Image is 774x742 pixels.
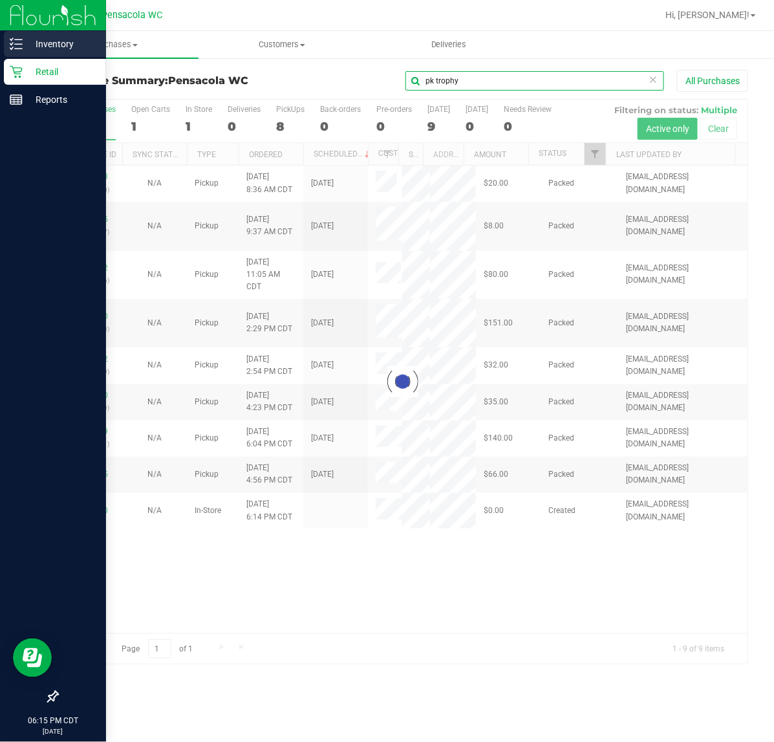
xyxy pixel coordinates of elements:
[23,64,100,80] p: Retail
[57,75,287,87] h3: Purchase Summary:
[10,38,23,50] inline-svg: Inventory
[365,31,533,58] a: Deliveries
[199,31,366,58] a: Customers
[649,71,658,88] span: Clear
[102,10,162,21] span: Pensacola WC
[665,10,749,20] span: Hi, [PERSON_NAME]!
[6,715,100,726] p: 06:15 PM CDT
[31,31,199,58] a: Purchases
[6,726,100,736] p: [DATE]
[168,74,248,87] span: Pensacola WC
[677,70,748,92] button: All Purchases
[13,638,52,677] iframe: Resource center
[31,39,199,50] span: Purchases
[10,93,23,106] inline-svg: Reports
[414,39,484,50] span: Deliveries
[199,39,365,50] span: Customers
[23,92,100,107] p: Reports
[10,65,23,78] inline-svg: Retail
[405,71,664,91] input: Search Purchase ID, Original ID, State Registry ID or Customer Name...
[23,36,100,52] p: Inventory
